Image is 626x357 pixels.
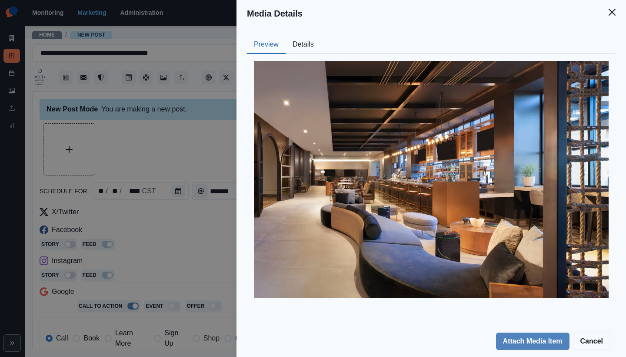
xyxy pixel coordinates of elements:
button: Details [286,36,321,54]
img: pdkwwww7jwincrbi4ice [254,61,609,298]
button: Preview [247,36,286,54]
button: Attach Media Item [496,333,569,350]
button: Cancel [573,333,610,350]
button: Close [603,3,621,21]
